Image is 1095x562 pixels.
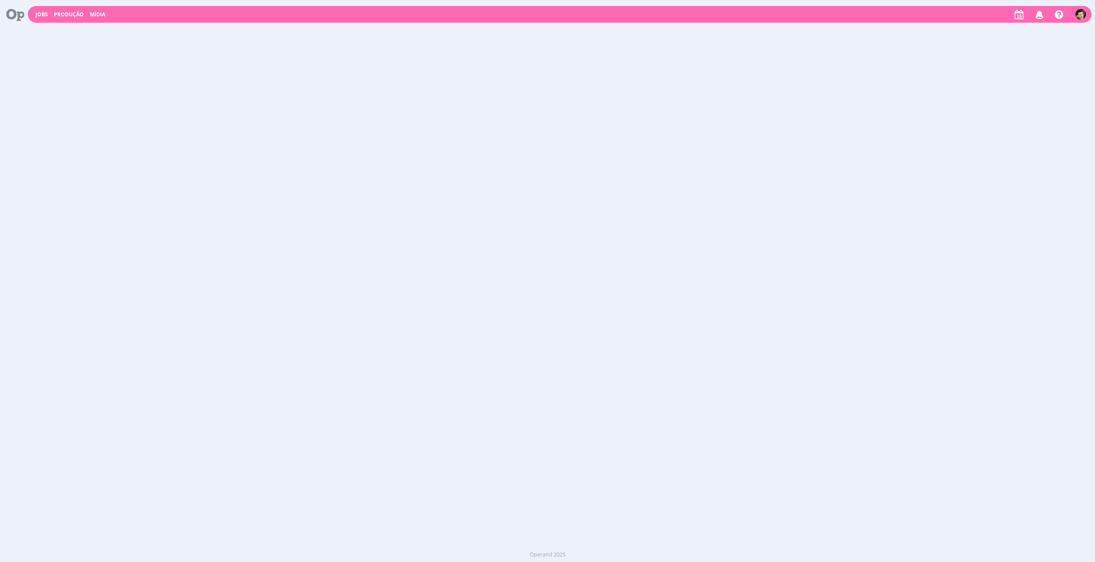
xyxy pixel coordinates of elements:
[54,11,84,18] a: Produção
[87,11,108,18] button: Mídia
[51,11,86,18] button: Produção
[33,11,50,18] button: Jobs
[36,11,48,18] a: Jobs
[1075,9,1086,20] img: V
[1075,7,1086,22] button: V
[90,11,105,18] a: Mídia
